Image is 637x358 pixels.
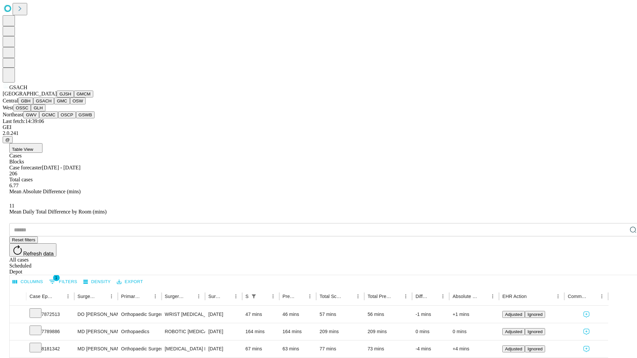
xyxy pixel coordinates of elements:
button: Ignored [525,328,545,335]
button: Reset filters [9,236,38,243]
span: 1 [53,274,60,281]
span: Central [3,98,18,103]
button: OSCP [58,111,76,118]
div: [DATE] [208,323,239,340]
div: 2.0.241 [3,130,634,136]
div: MD [PERSON_NAME] [78,323,114,340]
button: GLH [31,104,45,111]
div: 7872513 [30,306,71,323]
button: GMC [54,97,70,104]
div: 56 mins [368,306,409,323]
button: Menu [194,292,203,301]
div: Predicted In Room Duration [283,294,296,299]
span: Ignored [528,346,542,351]
button: Sort [185,292,194,301]
div: 57 mins [319,306,361,323]
button: Refresh data [9,243,56,257]
button: Sort [527,292,536,301]
button: Sort [344,292,353,301]
button: Sort [588,292,597,301]
button: Sort [429,292,438,301]
button: Adjusted [502,345,525,352]
button: Menu [438,292,448,301]
span: [GEOGRAPHIC_DATA] [3,91,57,96]
span: GSACH [9,85,27,90]
div: 63 mins [283,340,313,357]
button: GMCM [74,90,93,97]
div: Absolute Difference [453,294,478,299]
span: Reset filters [12,237,35,242]
div: Scheduled In Room Duration [246,294,248,299]
button: GCMC [39,111,58,118]
span: Mean Absolute Difference (mins) [9,189,81,194]
div: MD [PERSON_NAME] [78,340,114,357]
button: Adjusted [502,328,525,335]
span: Table View [12,147,33,152]
button: Table View [9,143,42,153]
button: Sort [296,292,305,301]
button: Adjusted [502,311,525,318]
span: 206 [9,171,17,176]
div: -4 mins [415,340,446,357]
span: Last fetch: 14:39:06 [3,118,44,124]
div: 77 mins [319,340,361,357]
span: [DATE] - [DATE] [42,165,80,170]
span: Northeast [3,112,23,117]
div: +1 mins [453,306,496,323]
div: 0 mins [415,323,446,340]
button: Ignored [525,311,545,318]
button: Show filters [47,276,79,287]
div: Difference [415,294,428,299]
button: Menu [268,292,278,301]
div: ROBOTIC [MEDICAL_DATA] KNEE TOTAL [165,323,202,340]
button: Sort [479,292,488,301]
div: [DATE] [208,340,239,357]
div: 46 mins [283,306,313,323]
button: Expand [13,343,23,355]
button: GBH [18,97,33,104]
div: Surgery Date [208,294,221,299]
button: Menu [107,292,116,301]
div: EHR Action [502,294,527,299]
div: Primary Service [121,294,140,299]
div: 73 mins [368,340,409,357]
div: 209 mins [319,323,361,340]
span: Adjusted [505,329,522,334]
button: Menu [305,292,315,301]
button: Sort [222,292,231,301]
button: Menu [597,292,606,301]
button: Sort [141,292,151,301]
button: Expand [13,326,23,338]
div: Orthopaedics [121,323,158,340]
button: Ignored [525,345,545,352]
span: Case forecaster [9,165,42,170]
span: 6.77 [9,183,19,188]
button: @ [3,136,13,143]
span: Refresh data [23,251,54,257]
button: Menu [401,292,410,301]
button: GWV [23,111,39,118]
div: +4 mins [453,340,496,357]
span: Ignored [528,312,542,317]
div: 0 mins [453,323,496,340]
button: Select columns [11,277,45,287]
span: Adjusted [505,312,522,317]
div: 164 mins [283,323,313,340]
div: Orthopaedic Surgery [121,340,158,357]
button: Export [115,277,145,287]
span: Adjusted [505,346,522,351]
div: DO [PERSON_NAME] [PERSON_NAME] Do [78,306,114,323]
div: GEI [3,124,634,130]
button: OSSC [13,104,31,111]
div: Total Scheduled Duration [319,294,343,299]
button: Menu [488,292,497,301]
div: Comments [568,294,587,299]
div: 209 mins [368,323,409,340]
div: 1 active filter [249,292,258,301]
button: Expand [13,309,23,321]
div: Surgery Name [165,294,184,299]
button: GSWB [76,111,95,118]
span: Ignored [528,329,542,334]
button: Sort [98,292,107,301]
div: Total Predicted Duration [368,294,391,299]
